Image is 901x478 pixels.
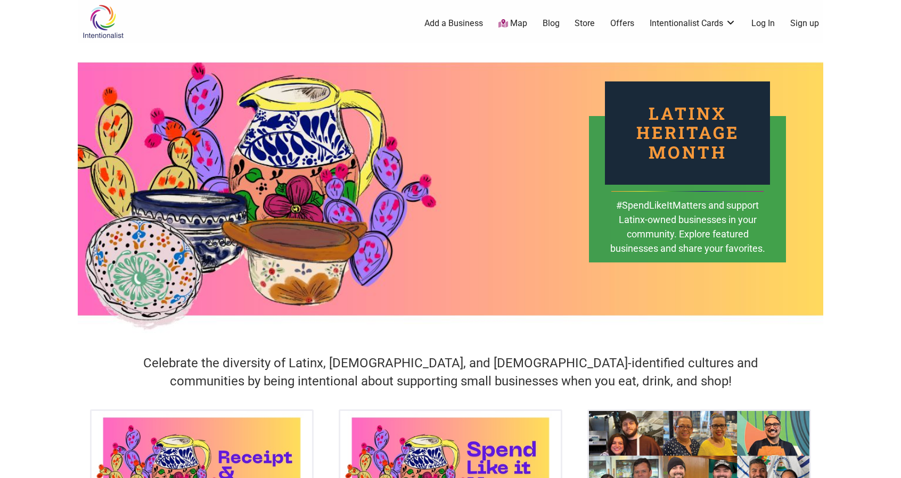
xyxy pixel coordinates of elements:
a: Add a Business [424,18,483,29]
a: Blog [543,18,560,29]
a: Log In [751,18,775,29]
a: Intentionalist Cards [650,18,736,29]
h4: Celebrate the diversity of Latinx, [DEMOGRAPHIC_DATA], and [DEMOGRAPHIC_DATA]-identified cultures... [115,355,786,390]
img: Intentionalist [78,4,128,39]
div: Latinx Heritage Month [605,81,770,185]
a: Map [498,18,527,30]
a: Offers [610,18,634,29]
a: Sign up [790,18,819,29]
div: #SpendLikeItMatters and support Latinx-owned businesses in your community. Explore featured busin... [609,198,766,271]
a: Store [575,18,595,29]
